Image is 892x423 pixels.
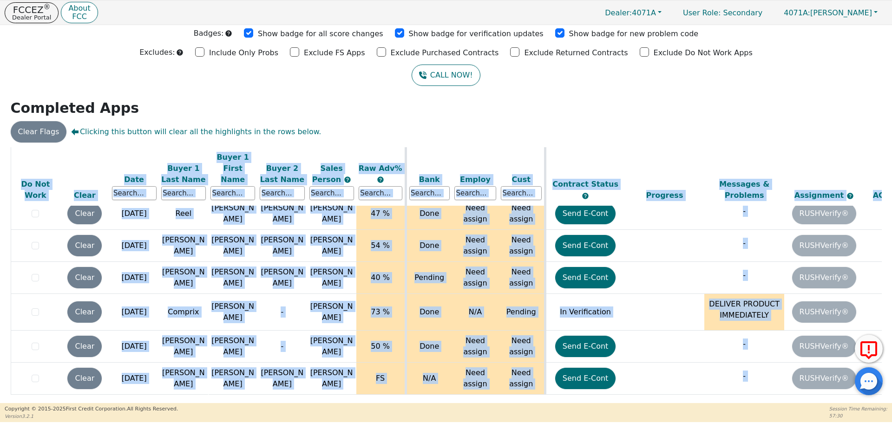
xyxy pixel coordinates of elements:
[674,4,772,22] p: Secondary
[110,363,159,395] td: [DATE]
[11,100,139,116] strong: Completed Apps
[13,179,58,201] div: Do Not Work
[707,206,782,217] p: -
[376,374,385,383] span: FS
[5,413,178,420] p: Version 3.2.1
[501,186,542,200] input: Search...
[161,186,206,200] input: Search...
[61,2,98,24] button: AboutFCC
[71,126,321,137] span: Clicking this button will clear all the highlights in the rows below.
[67,203,102,224] button: Clear
[310,267,353,287] span: [PERSON_NAME]
[784,8,872,17] span: [PERSON_NAME]
[524,47,628,59] p: Exclude Returned Contracts
[855,335,883,363] button: Report Error to FCC
[310,235,353,255] span: [PERSON_NAME]
[555,368,616,389] button: Send E-Cont
[452,363,498,395] td: Need assign
[194,28,224,39] p: Badges:
[707,179,782,201] div: Messages & Problems
[257,262,307,294] td: [PERSON_NAME]
[68,5,90,12] p: About
[67,267,102,288] button: Clear
[257,198,307,230] td: [PERSON_NAME]
[707,371,782,382] p: -
[110,230,159,262] td: [DATE]
[257,363,307,395] td: [PERSON_NAME]
[498,198,545,230] td: Need assign
[794,191,846,200] span: Assignment
[674,4,772,22] a: User Role: Secondary
[391,47,499,59] p: Exclude Purchased Contracts
[12,14,51,20] p: Dealer Portal
[683,8,721,17] span: User Role :
[210,186,255,200] input: Search...
[159,230,208,262] td: [PERSON_NAME]
[208,294,257,331] td: [PERSON_NAME]
[5,2,59,23] button: FCCEZ®Dealer Portal
[452,294,498,331] td: N/A
[409,28,544,39] p: Show badge for verification updates
[371,273,390,282] span: 40 %
[208,363,257,395] td: [PERSON_NAME]
[555,336,616,357] button: Send E-Cont
[159,198,208,230] td: Reel
[257,294,307,331] td: -
[67,336,102,357] button: Clear
[304,47,365,59] p: Exclude FS Apps
[359,163,402,172] span: Raw Adv%
[12,5,51,14] p: FCCEZ
[829,412,887,419] p: 57:30
[161,163,206,185] div: Buyer 1 Last Name
[159,294,208,331] td: Comprix
[501,174,542,185] div: Cust
[310,336,353,356] span: [PERSON_NAME]
[452,198,498,230] td: Need assign
[112,174,157,185] div: Date
[110,198,159,230] td: [DATE]
[452,230,498,262] td: Need assign
[707,299,782,321] p: DELIVER PRODUCT IMMEDIATELY
[139,47,175,58] p: Excludes:
[371,209,390,218] span: 47 %
[555,235,616,256] button: Send E-Cont
[371,241,390,250] span: 54 %
[257,230,307,262] td: [PERSON_NAME]
[627,190,702,201] div: Progress
[67,368,102,389] button: Clear
[110,331,159,363] td: [DATE]
[569,28,699,39] p: Show badge for new problem code
[67,301,102,323] button: Clear
[260,186,304,200] input: Search...
[62,190,107,201] div: Clear
[159,262,208,294] td: [PERSON_NAME]
[454,174,496,185] div: Employ
[208,262,257,294] td: [PERSON_NAME]
[257,331,307,363] td: -
[110,294,159,331] td: [DATE]
[555,203,616,224] button: Send E-Cont
[359,186,402,200] input: Search...
[498,262,545,294] td: Need assign
[312,163,344,183] span: Sales Person
[605,8,656,17] span: 4071A
[595,6,671,20] button: Dealer:4071A
[654,47,753,59] p: Exclude Do Not Work Apps
[159,363,208,395] td: [PERSON_NAME]
[406,198,452,230] td: Done
[452,331,498,363] td: Need assign
[371,307,390,316] span: 73 %
[412,65,480,86] button: CALL NOW!
[68,13,90,20] p: FCC
[309,186,354,200] input: Search...
[112,186,157,200] input: Search...
[208,331,257,363] td: [PERSON_NAME]
[208,230,257,262] td: [PERSON_NAME]
[774,6,887,20] a: 4071A:[PERSON_NAME]
[110,262,159,294] td: [DATE]
[159,331,208,363] td: [PERSON_NAME]
[454,186,496,200] input: Search...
